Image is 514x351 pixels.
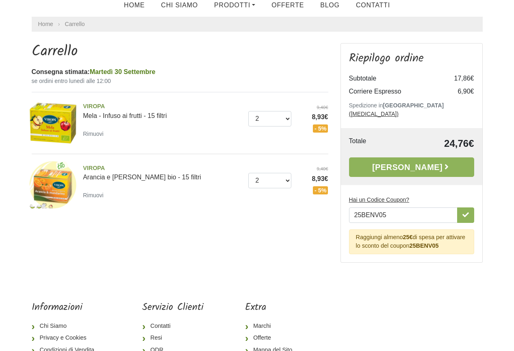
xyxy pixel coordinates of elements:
label: Hai un Codice Coupon? [349,196,410,204]
a: Marchi [245,320,299,332]
img: Arancia e Mandarino bio - 15 filtri [29,161,77,209]
td: Corriere Espresso [349,85,442,98]
h5: Informazioni [32,302,101,314]
td: Totale [349,136,395,151]
td: 6,90€ [442,85,474,98]
a: Contatti [142,320,204,332]
b: 25€ [403,234,413,240]
small: se ordini entro lunedì alle 12:00 [32,77,328,85]
u: Hai un Codice Coupon? [349,196,410,203]
span: Martedì 30 Settembre [90,68,156,75]
h3: Riepilogo ordine [349,52,474,65]
span: - 5% [313,124,328,133]
a: ([MEDICAL_DATA]) [349,111,399,117]
span: 8,93€ [297,174,328,184]
span: VIROPA [83,164,242,173]
nav: breadcrumb [32,17,483,32]
a: Rimuovi [83,190,107,200]
div: Consegna stimata: [32,67,328,77]
input: Hai un Codice Coupon? [349,207,458,223]
del: 9,40€ [297,166,328,172]
a: Privacy e Cookies [32,332,101,344]
small: Rimuovi [83,131,104,137]
del: 9,40€ [297,104,328,111]
a: Rimuovi [83,129,107,139]
a: VIROPAArancia e [PERSON_NAME] bio - 15 filtri [83,164,242,181]
span: 8,93€ [297,112,328,122]
a: Resi [142,332,204,344]
span: VIROPA [83,102,242,111]
td: 24,76€ [395,136,474,151]
a: Offerte [245,332,299,344]
iframe: fb:page Facebook Social Plugin [340,302,482,330]
span: - 5% [313,186,328,194]
a: VIROPAMela - Infuso ai frutti - 15 filtri [83,102,242,119]
b: 25BENV05 [410,242,439,249]
h5: Servizio Clienti [142,302,204,314]
td: 17,86€ [442,72,474,85]
b: [GEOGRAPHIC_DATA] [383,102,444,109]
h1: Carrello [32,43,328,61]
a: Home [38,20,53,28]
h5: Extra [245,302,299,314]
div: Raggiungi almeno di spesa per attivare lo sconto del coupon [349,229,474,254]
a: Chi Siamo [32,320,101,332]
small: Rimuovi [83,192,104,198]
td: Subtotale [349,72,442,85]
img: Mela - Infuso ai frutti - 15 filtri [29,99,77,147]
a: Carrello [65,21,85,27]
a: [PERSON_NAME] [349,157,474,177]
p: Spedizione in [349,101,474,118]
